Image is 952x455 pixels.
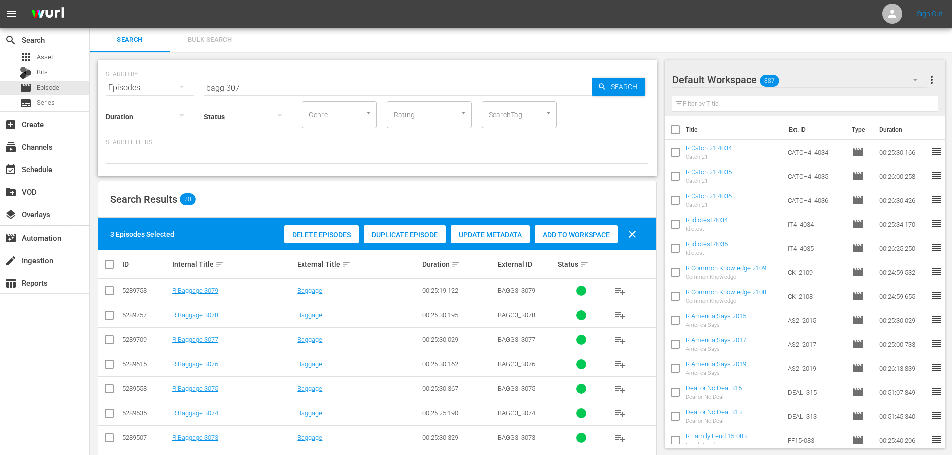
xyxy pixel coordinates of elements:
[614,407,626,419] span: playlist_add
[5,119,17,131] span: Create
[180,193,196,205] span: 20
[852,218,864,230] span: Episode
[875,260,930,284] td: 00:24:59.532
[364,108,373,118] button: Open
[297,311,322,319] a: Baggage
[930,386,942,398] span: reorder
[535,225,618,243] button: Add to Workspace
[930,434,942,446] span: reorder
[498,287,535,294] span: BAGG3_3079
[5,186,17,198] span: VOD
[784,356,848,380] td: AS2_2019
[930,194,942,206] span: reorder
[96,34,164,46] span: Search
[172,434,218,441] a: R Baggage 3073
[686,192,732,200] a: R Catch 21 4036
[24,2,72,26] img: ans4CAIJ8jUAAAAAAAAAAAAAAAAAAAAAAAAgQb4GAAAAAAAAAAAAAAAAAAAAAAAAJMjXAAAAAAAAAAAAAAAAAAAAAAAAgAT5G...
[930,146,942,158] span: reorder
[784,188,848,212] td: CATCH4_4036
[5,255,17,267] span: Ingestion
[608,401,632,425] button: playlist_add
[846,116,873,144] th: Type
[926,74,938,86] span: more_vert
[106,74,194,102] div: Episodes
[110,229,174,239] div: 3 Episodes Selected
[686,226,728,232] div: Idiotest
[122,287,169,294] div: 5289758
[930,314,942,326] span: reorder
[607,78,645,96] span: Search
[172,360,218,368] a: R Baggage 3076
[614,334,626,346] span: playlist_add
[364,225,446,243] button: Duplicate Episode
[686,442,747,448] div: Family Feud
[297,287,322,294] a: Baggage
[784,164,848,188] td: CATCH4_4035
[852,146,864,158] span: Episode
[451,231,530,239] span: Update Metadata
[784,140,848,164] td: CATCH4_4034
[110,193,177,205] span: Search Results
[626,228,638,240] span: clear
[875,356,930,380] td: 00:26:13.839
[686,336,746,344] a: R America Says 2017
[608,279,632,303] button: playlist_add
[172,385,218,392] a: R Baggage 3075
[498,260,555,268] div: External ID
[498,434,535,441] span: BAGG3_3073
[852,362,864,374] span: Episode
[686,240,728,248] a: R Idiotest 4035
[686,178,732,184] div: Catch 21
[784,380,848,404] td: DEAL_315
[686,384,742,392] a: Deal or No Deal 315
[852,314,864,326] span: Episode
[592,78,645,96] button: Search
[5,209,17,221] span: Overlays
[580,260,589,269] span: sort
[6,8,18,20] span: menu
[20,82,32,94] span: Episode
[875,140,930,164] td: 00:25:30.166
[852,194,864,206] span: Episode
[686,264,766,272] a: R Common Knowledge 2109
[852,410,864,422] span: Episode
[297,258,419,270] div: External Title
[760,70,779,91] span: 887
[106,138,649,147] p: Search Filters:
[498,409,535,417] span: BAGG3_3074
[122,336,169,343] div: 5289709
[422,258,494,270] div: Duration
[917,10,943,18] a: Sign Out
[784,404,848,428] td: DEAL_313
[284,231,359,239] span: Delete Episodes
[297,360,322,368] a: Baggage
[422,409,494,417] div: 00:25:25.190
[875,380,930,404] td: 00:51:07.849
[5,277,17,289] span: Reports
[422,385,494,392] div: 00:25:30.367
[172,336,218,343] a: R Baggage 3077
[297,434,322,441] a: Baggage
[686,216,728,224] a: R Idiotest 4034
[930,410,942,422] span: reorder
[930,242,942,254] span: reorder
[608,328,632,352] button: playlist_add
[608,303,632,327] button: playlist_add
[608,377,632,401] button: playlist_add
[20,67,32,79] div: Bits
[930,290,942,302] span: reorder
[784,308,848,332] td: AS2_2015
[422,311,494,319] div: 00:25:30.195
[20,97,32,109] span: Series
[451,225,530,243] button: Update Metadata
[297,409,322,417] a: Baggage
[686,394,742,400] div: Deal or No Deal
[686,168,732,176] a: R Catch 21 4035
[686,202,732,208] div: Catch 21
[37,52,53,62] span: Asset
[672,66,927,94] div: Default Workspace
[364,231,446,239] span: Duplicate Episode
[686,360,746,368] a: R America Says 2019
[620,222,644,246] button: clear
[686,288,766,296] a: R Common Knowledge 2108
